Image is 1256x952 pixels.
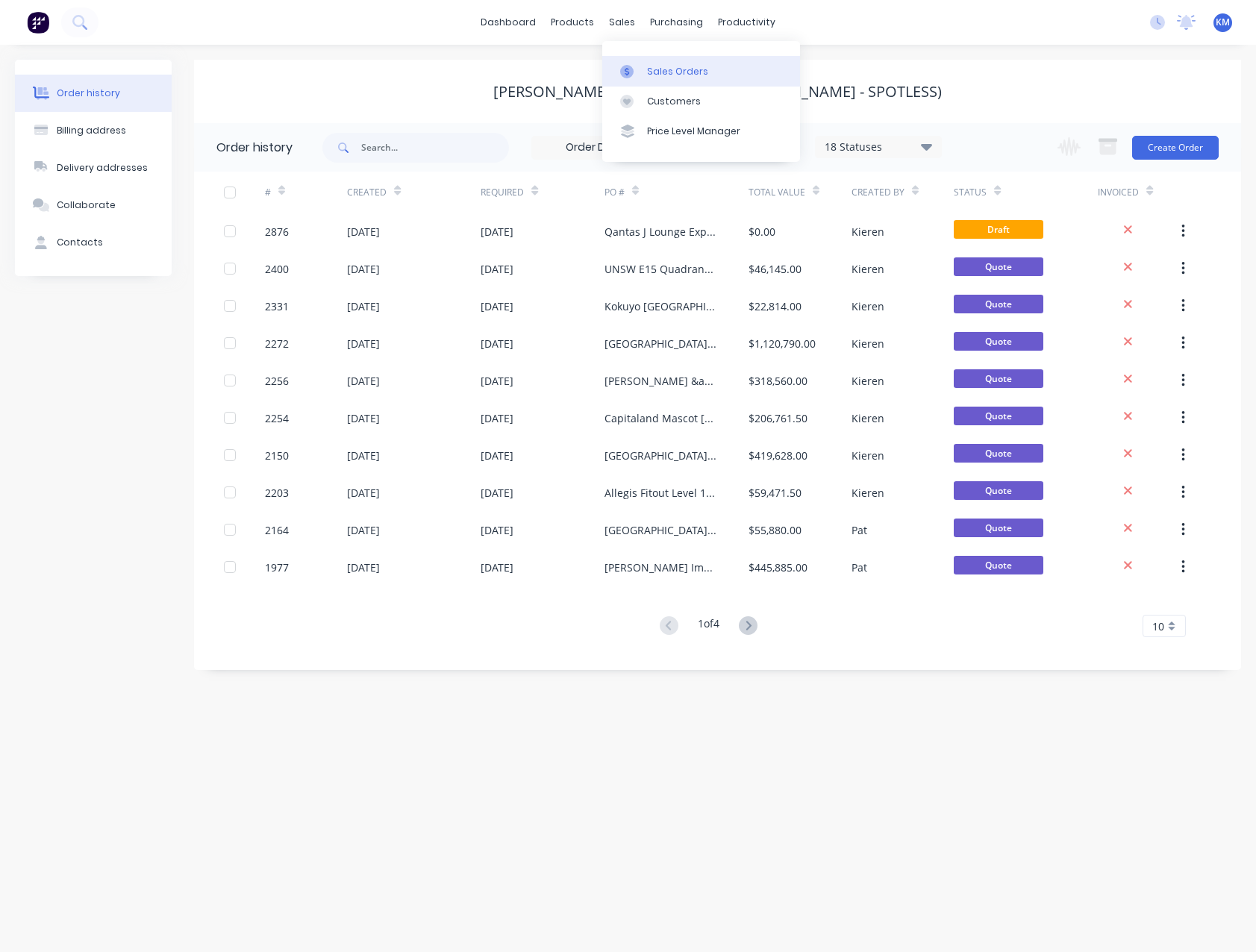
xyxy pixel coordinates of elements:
div: 2400 [265,261,289,277]
div: [DATE] [481,560,513,575]
span: Quote [954,369,1043,388]
div: 2254 [265,410,289,426]
a: Sales Orders [602,56,800,86]
div: [DATE] [347,373,380,389]
div: $59,471.50 [749,485,802,501]
div: productivity [710,11,783,34]
div: Sales Orders [647,65,708,78]
div: Kieren [852,410,884,426]
div: Capitaland Mascot [STREET_ADDRESS] [604,410,719,426]
span: Quote [954,332,1043,351]
div: Created By [852,172,955,213]
button: Billing address [15,112,172,149]
div: 2876 [265,224,289,239]
div: [DATE] [481,522,513,538]
div: Created [347,172,481,213]
div: $206,761.50 [749,410,807,426]
div: [DATE] [347,336,380,351]
div: [DATE] [481,298,513,314]
div: sales [602,11,643,34]
div: Status [954,186,987,199]
div: [DATE] [347,560,380,575]
div: Order history [216,139,293,157]
div: [PERSON_NAME] Service Pty Ltd ([PERSON_NAME] - Spotless) [493,83,942,101]
div: Billing address [57,124,126,137]
button: Create Order [1132,136,1219,160]
div: purchasing [643,11,710,34]
div: Kieren [852,336,884,351]
div: [GEOGRAPHIC_DATA] [GEOGRAPHIC_DATA] [604,336,719,351]
div: Kokuyo [GEOGRAPHIC_DATA] [STREET_ADDRESS] 2010 [604,298,719,314]
div: Kieren [852,298,884,314]
div: 2272 [265,336,289,351]
div: PO # [604,172,749,213]
div: $318,560.00 [749,373,807,389]
span: 10 [1152,619,1164,634]
input: Order Date [532,137,657,159]
div: Created [347,186,387,199]
div: Kieren [852,485,884,501]
div: Delivery addresses [57,161,148,175]
a: Price Level Manager [602,116,800,146]
div: $1,120,790.00 [749,336,816,351]
div: $0.00 [749,224,775,239]
div: [DATE] [481,336,513,351]
div: UNSW E15 Quadrangle Building Electrification Stage 2A [604,261,719,277]
div: [DATE] [481,410,513,426]
div: # [265,186,271,199]
div: [DATE] [481,261,513,277]
div: [DATE] [347,485,380,501]
div: Order history [57,87,120,100]
div: Required [481,172,604,213]
div: 1977 [265,560,289,575]
img: Factory [27,11,49,34]
div: Pat [852,560,867,575]
div: [GEOGRAPHIC_DATA][STREET_ADDRESS] [604,448,719,463]
div: [DATE] [481,373,513,389]
div: [DATE] [347,298,380,314]
span: Quote [954,519,1043,537]
div: Qantas J Lounge Expansion 10 Arrivals Court Mascot [GEOGRAPHIC_DATA] 2020 [604,224,719,239]
div: [DATE] [347,448,380,463]
span: Quote [954,407,1043,425]
div: # [265,172,347,213]
span: KM [1216,16,1230,29]
div: [PERSON_NAME] &amp; Co Fitout Level 44 &amp; [STREET_ADDRESS][PERSON_NAME] [604,373,719,389]
div: Created By [852,186,904,199]
div: [DATE] [481,448,513,463]
div: 2150 [265,448,289,463]
div: 2203 [265,485,289,501]
span: Quote [954,295,1043,313]
div: 2256 [265,373,289,389]
span: Quote [954,257,1043,276]
span: Quote [954,556,1043,574]
div: Kieren [852,373,884,389]
div: Invoiced [1098,186,1139,199]
button: Collaborate [15,187,172,224]
div: [DATE] [347,522,380,538]
div: [DATE] [481,224,513,239]
div: Price Level Manager [647,125,740,138]
button: Contacts [15,224,172,261]
div: $445,885.00 [749,560,807,575]
div: products [543,11,602,34]
div: [PERSON_NAME] Immaculate [604,560,719,575]
div: Total Value [749,186,805,199]
div: Required [481,186,524,199]
a: dashboard [473,11,543,34]
div: PO # [604,186,625,199]
div: Kieren [852,261,884,277]
div: [GEOGRAPHIC_DATA][PERSON_NAME] [604,522,719,538]
div: [DATE] [347,261,380,277]
div: Allegis Fitout Level 10, [STREET_ADDRESS] [604,485,719,501]
div: Total Value [749,172,852,213]
span: Quote [954,444,1043,463]
div: $46,145.00 [749,261,802,277]
button: Order history [15,75,172,112]
span: Quote [954,481,1043,500]
div: 2331 [265,298,289,314]
div: Pat [852,522,867,538]
div: $419,628.00 [749,448,807,463]
div: 18 Statuses [816,139,941,155]
div: [DATE] [481,485,513,501]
